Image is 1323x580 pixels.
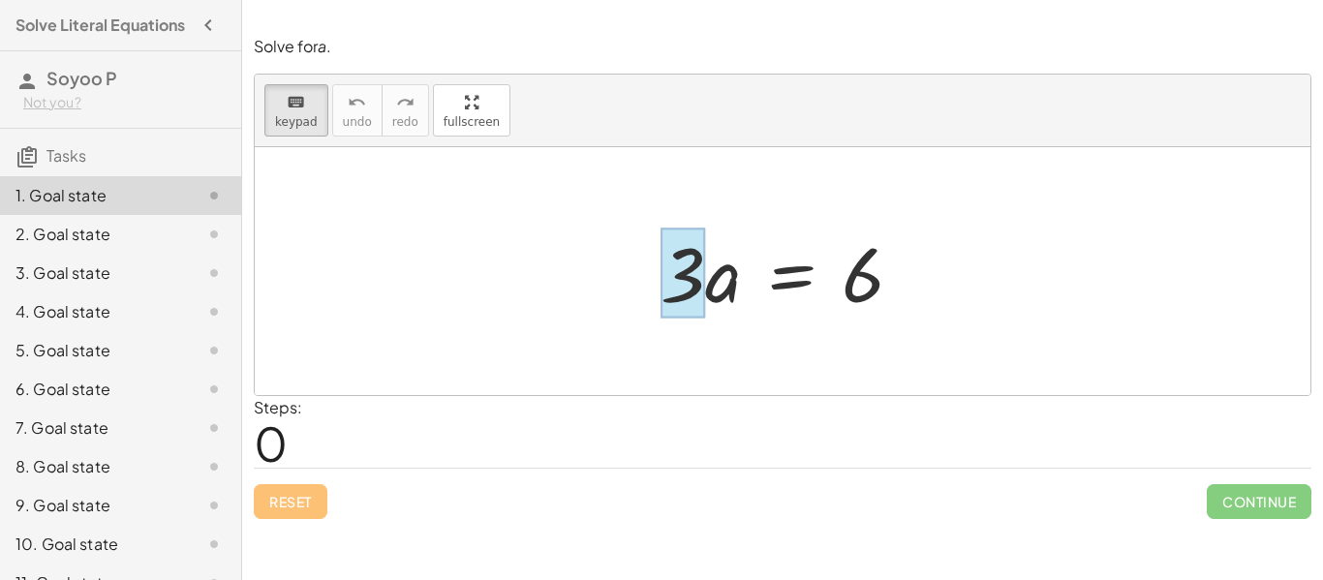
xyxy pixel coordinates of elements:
[392,115,418,129] span: redo
[348,91,366,114] i: undo
[46,145,86,166] span: Tasks
[23,93,226,112] div: Not you?
[15,14,185,37] h4: Solve Literal Equations
[202,339,226,362] i: Task not started.
[202,494,226,517] i: Task not started.
[287,91,305,114] i: keyboard
[202,416,226,440] i: Task not started.
[433,84,510,137] button: fullscreen
[202,533,226,556] i: Task not started.
[15,494,171,517] div: 9. Goal state
[15,455,171,478] div: 8. Goal state
[15,261,171,285] div: 3. Goal state
[202,184,226,207] i: Task not started.
[444,115,500,129] span: fullscreen
[15,184,171,207] div: 1. Goal state
[202,223,226,246] i: Task not started.
[15,300,171,323] div: 4. Goal state
[382,84,429,137] button: redoredo
[332,84,383,137] button: undoundo
[343,115,372,129] span: undo
[46,67,117,89] span: Soyoo P
[202,300,226,323] i: Task not started.
[202,378,226,401] i: Task not started.
[254,397,302,417] label: Steps:
[254,36,1311,58] p: Solve for .
[396,91,415,114] i: redo
[15,339,171,362] div: 5. Goal state
[15,416,171,440] div: 7. Goal state
[15,378,171,401] div: 6. Goal state
[15,533,171,556] div: 10. Goal state
[318,36,326,56] em: a
[15,223,171,246] div: 2. Goal state
[264,84,328,137] button: keyboardkeypad
[275,115,318,129] span: keypad
[202,455,226,478] i: Task not started.
[202,261,226,285] i: Task not started.
[254,413,288,473] span: 0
